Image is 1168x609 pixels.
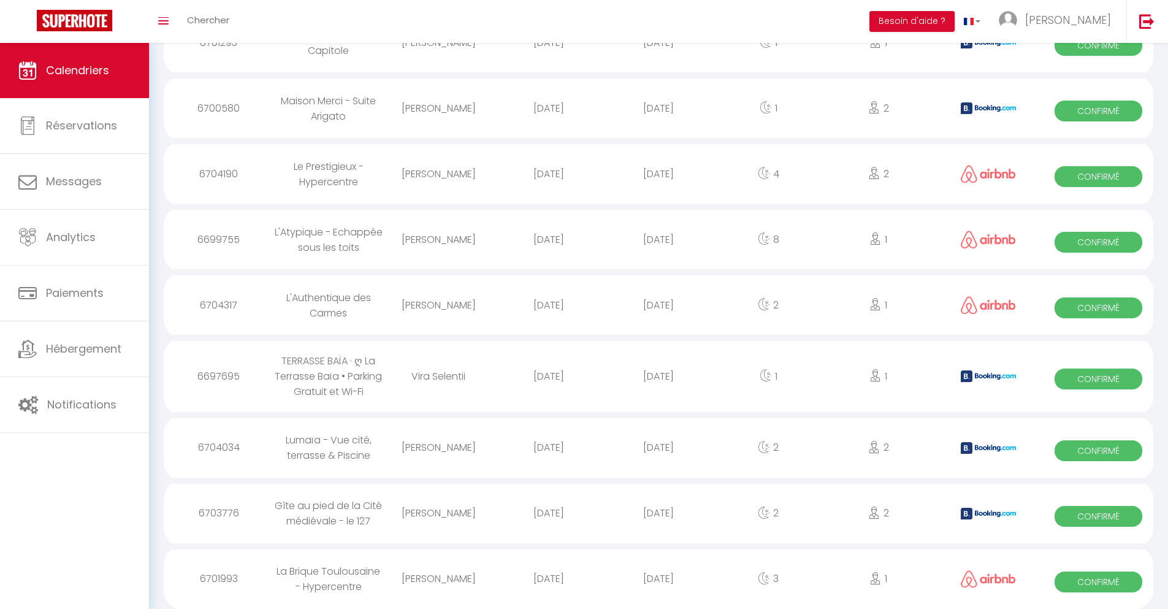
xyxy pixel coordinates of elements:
div: [PERSON_NAME] [384,559,494,599]
div: Le Prestigieux - Hypercentre [273,147,383,202]
div: TERRASSE BAÏA · ღ La Terrasse Baïa • Parking Gratuit et Wi-Fi [273,341,383,412]
img: booking2.png [961,442,1016,454]
div: [DATE] [494,220,603,259]
div: [PERSON_NAME] [384,154,494,194]
div: L'Atypique - Echappée sous les toits [273,212,383,267]
div: 2 [823,88,933,128]
div: 1 [714,88,823,128]
div: 8 [714,220,823,259]
img: airbnb2.png [961,165,1016,183]
div: [PERSON_NAME] [384,88,494,128]
img: booking2.png [961,102,1016,114]
span: Messages [46,174,102,189]
div: 6700580 [164,88,273,128]
span: Confirmé [1055,166,1143,187]
span: Paiements [46,285,104,301]
div: [PERSON_NAME] [384,493,494,533]
div: 3 [714,559,823,599]
div: 6704034 [164,427,273,467]
div: 6699755 [164,220,273,259]
span: Notifications [47,397,116,412]
div: [DATE] [603,154,713,194]
img: airbnb2.png [961,231,1016,248]
span: Analytics [46,229,96,245]
span: Confirmé [1055,506,1143,527]
div: 6701993 [164,559,273,599]
div: 1 [714,356,823,396]
span: [PERSON_NAME] [1025,12,1111,28]
span: Hébergement [46,341,121,356]
div: [DATE] [603,88,713,128]
img: airbnb2.png [961,296,1016,314]
div: [DATE] [494,493,603,533]
img: ... [999,11,1017,29]
div: [DATE] [494,154,603,194]
img: booking2.png [961,508,1016,519]
img: logout [1139,13,1155,29]
div: 6704317 [164,285,273,325]
div: [DATE] [494,356,603,396]
div: 6697695 [164,356,273,396]
div: 1 [823,285,933,325]
div: [DATE] [603,427,713,467]
div: Gîte au pied de la Cité médiévale - le 127 [273,486,383,541]
div: 6703776 [164,493,273,533]
div: [PERSON_NAME] [384,285,494,325]
span: Confirmé [1055,572,1143,592]
div: 2 [823,154,933,194]
span: Chercher [187,13,229,26]
span: Calendriers [46,63,109,78]
span: Confirmé [1055,101,1143,121]
div: 2 [823,427,933,467]
div: 2 [714,493,823,533]
img: booking2.png [961,370,1016,382]
span: Confirmé [1055,440,1143,461]
div: La Brique Toulousaine - Hypercentre [273,551,383,607]
div: [DATE] [494,285,603,325]
img: airbnb2.png [961,570,1016,588]
div: Maison Merci - Suite Arigato [273,81,383,136]
div: 2 [714,285,823,325]
span: Confirmé [1055,369,1143,389]
div: [DATE] [603,493,713,533]
button: Besoin d'aide ? [869,11,955,32]
span: Confirmé [1055,35,1143,56]
div: Lumaïa - Vue cité, terrasse & Piscine [273,420,383,475]
button: Ouvrir le widget de chat LiveChat [10,5,47,42]
div: [DATE] [494,88,603,128]
div: [PERSON_NAME] [384,427,494,467]
div: [DATE] [603,356,713,396]
div: [DATE] [494,427,603,467]
div: L'Authentique des Carmes [273,278,383,333]
div: Vira Selentii [384,356,494,396]
div: [DATE] [603,220,713,259]
span: Confirmé [1055,297,1143,318]
div: [PERSON_NAME] [384,220,494,259]
div: 1 [823,356,933,396]
div: [DATE] [603,285,713,325]
div: [DATE] [603,559,713,599]
div: [DATE] [494,559,603,599]
div: 4 [714,154,823,194]
span: Réservations [46,118,117,133]
div: 2 [714,427,823,467]
div: 2 [823,493,933,533]
div: 6704190 [164,154,273,194]
div: 1 [823,220,933,259]
div: 1 [823,559,933,599]
img: Super Booking [37,10,112,31]
span: Confirmé [1055,232,1143,253]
